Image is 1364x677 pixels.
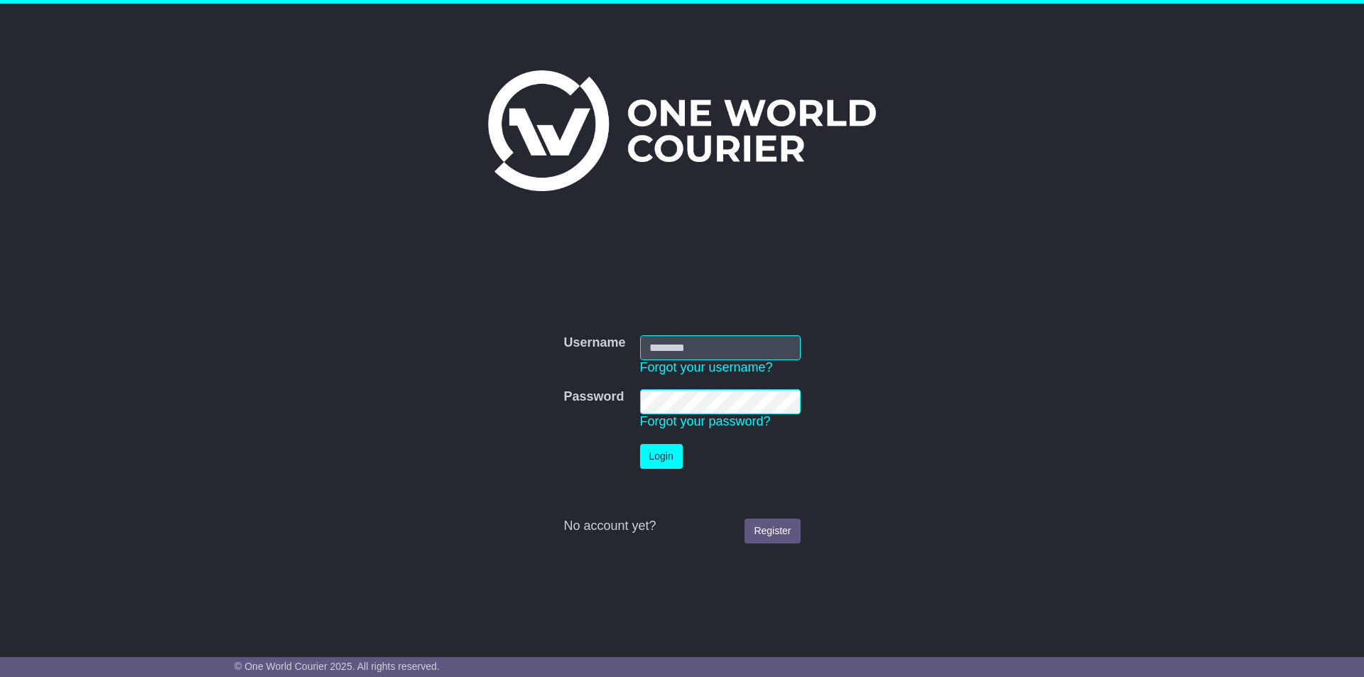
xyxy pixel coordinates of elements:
a: Forgot your password? [640,414,771,428]
div: No account yet? [563,519,800,534]
button: Login [640,444,683,469]
a: Register [745,519,800,543]
span: © One World Courier 2025. All rights reserved. [234,661,440,672]
a: Forgot your username? [640,360,773,374]
label: Password [563,389,624,405]
img: One World [488,70,876,191]
label: Username [563,335,625,351]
